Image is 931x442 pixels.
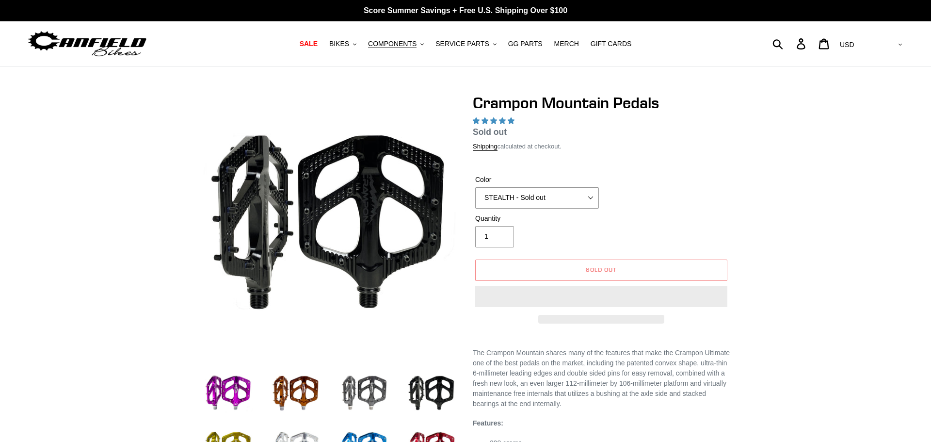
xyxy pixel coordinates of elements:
strong: Features: [473,419,503,427]
span: 4.97 stars [473,117,516,125]
span: Sold out [586,266,617,273]
span: GG PARTS [508,40,543,48]
div: calculated at checkout. [473,142,730,151]
img: Canfield Bikes [27,29,148,59]
button: SERVICE PARTS [431,37,501,50]
a: SALE [295,37,322,50]
img: Load image into Gallery viewer, purple [201,366,255,420]
a: GG PARTS [503,37,547,50]
h1: Crampon Mountain Pedals [473,94,730,112]
span: MERCH [554,40,579,48]
span: Sold out [473,127,507,137]
img: Load image into Gallery viewer, stealth [405,366,458,420]
button: BIKES [324,37,361,50]
button: Sold out [475,260,727,281]
a: GIFT CARDS [586,37,637,50]
img: Load image into Gallery viewer, grey [337,366,390,420]
span: GIFT CARDS [591,40,632,48]
span: COMPONENTS [368,40,417,48]
span: SERVICE PARTS [435,40,489,48]
label: Color [475,175,599,185]
button: COMPONENTS [363,37,429,50]
span: BIKES [329,40,349,48]
span: SALE [300,40,318,48]
a: MERCH [549,37,584,50]
img: stealth [203,96,456,349]
label: Quantity [475,213,599,224]
input: Search [778,33,803,54]
a: Shipping [473,143,498,151]
p: The Crampon Mountain shares many of the features that make the Crampon Ultimate one of the best p... [473,348,730,409]
img: Load image into Gallery viewer, bronze [269,366,322,420]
